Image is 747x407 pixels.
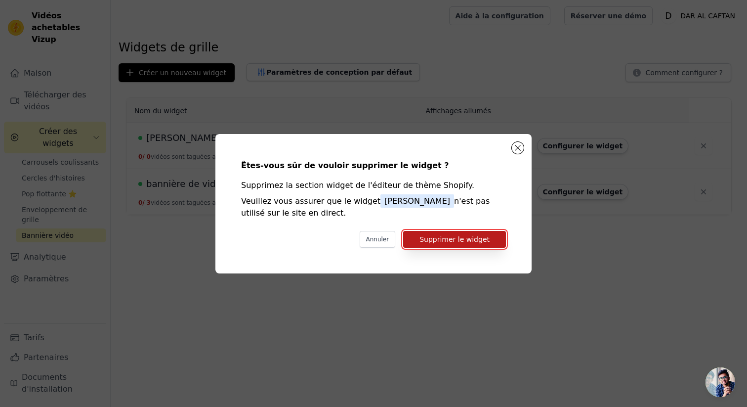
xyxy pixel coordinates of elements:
[241,196,490,218] font: n'est pas utilisé sur le site en direct.
[419,235,490,243] font: Supprimer le widget
[241,196,380,206] font: Veuillez vous assurer que le widget
[366,236,389,243] font: Annuler
[241,161,449,170] font: Êtes-vous sûr de vouloir supprimer le widget ?
[705,367,735,397] div: Ouvrir le chat
[384,196,450,206] font: [PERSON_NAME]
[241,181,474,190] font: Supprimez la section widget de l'éditeur de thème Shopify.
[512,142,524,154] button: Fermer la fenêtre modale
